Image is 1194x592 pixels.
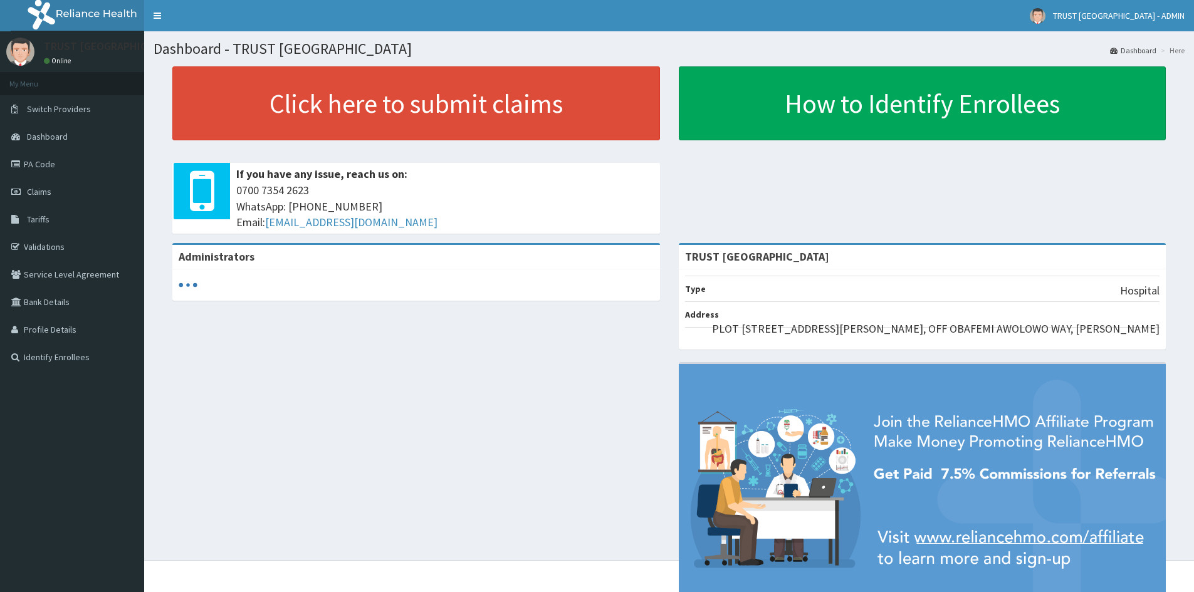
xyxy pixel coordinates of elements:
[1030,8,1045,24] img: User Image
[44,56,74,65] a: Online
[685,309,719,320] b: Address
[685,249,829,264] strong: TRUST [GEOGRAPHIC_DATA]
[27,186,51,197] span: Claims
[44,41,223,52] p: TRUST [GEOGRAPHIC_DATA] - ADMIN
[236,167,407,181] b: If you have any issue, reach us on:
[265,215,437,229] a: [EMAIL_ADDRESS][DOMAIN_NAME]
[1158,45,1185,56] li: Here
[179,249,254,264] b: Administrators
[172,66,660,140] a: Click here to submit claims
[1110,45,1156,56] a: Dashboard
[179,276,197,294] svg: audio-loading
[6,38,34,66] img: User Image
[236,182,654,231] span: 0700 7354 2623 WhatsApp: [PHONE_NUMBER] Email:
[685,283,706,294] b: Type
[712,321,1160,337] p: PLOT [STREET_ADDRESS][PERSON_NAME], OFF OBAFEMI AWOLOWO WAY, [PERSON_NAME]
[27,131,68,142] span: Dashboard
[1053,10,1185,21] span: TRUST [GEOGRAPHIC_DATA] - ADMIN
[154,41,1185,57] h1: Dashboard - TRUST [GEOGRAPHIC_DATA]
[27,103,91,115] span: Switch Providers
[27,214,50,225] span: Tariffs
[1120,283,1160,299] p: Hospital
[679,66,1166,140] a: How to Identify Enrollees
